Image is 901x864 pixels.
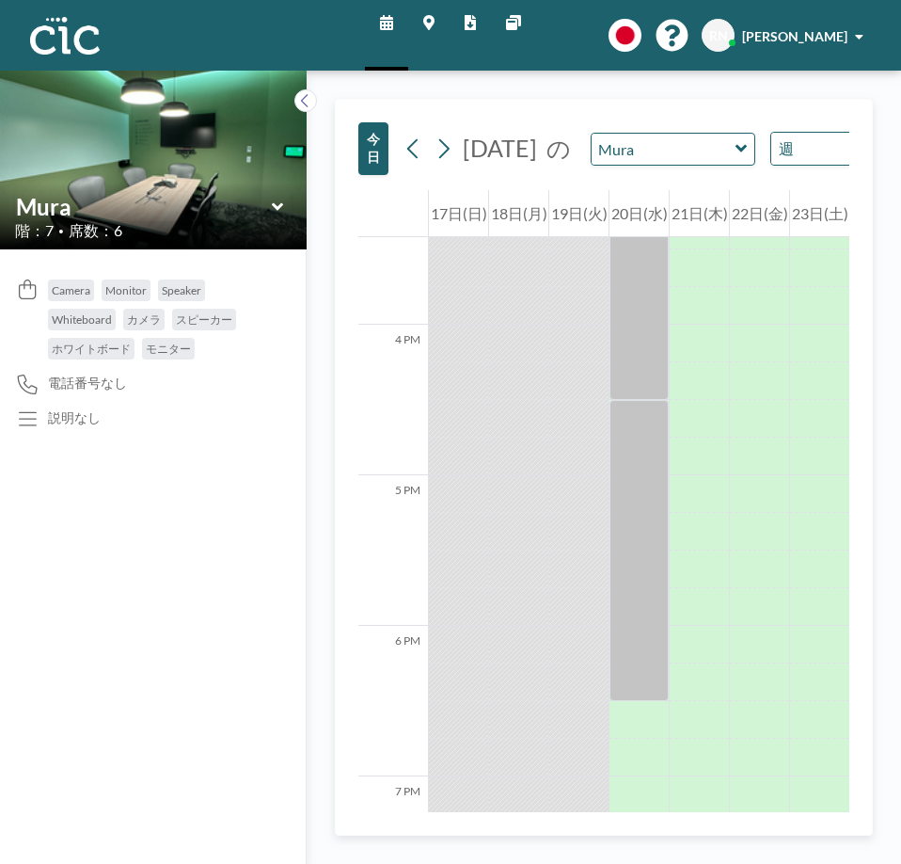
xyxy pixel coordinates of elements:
div: 4 PM [358,325,428,475]
span: 週 [775,136,798,161]
span: Camera [52,283,90,297]
div: 23日(土) [790,190,849,237]
span: RN [709,27,728,44]
div: 説明なし [48,409,101,426]
span: スピーカー [176,312,232,327]
span: カメラ [127,312,161,327]
input: Mura [592,134,735,165]
div: 6 PM [358,626,428,776]
span: ホワイトボード [52,342,131,356]
span: の [546,134,571,163]
div: 3 PM [358,174,428,325]
span: [DATE] [463,134,537,162]
span: 階：7 [15,221,54,240]
span: Speaker [162,283,201,297]
button: 今日 [358,122,388,175]
span: モニター [146,342,191,356]
span: Whiteboard [52,312,112,327]
span: [PERSON_NAME] [742,28,847,44]
div: 5 PM [358,475,428,626]
span: 電話番号なし [48,375,127,392]
img: organization-logo [30,17,100,55]
span: • [58,225,64,237]
span: Monitor [105,283,147,297]
input: Mura [16,193,272,220]
div: 20日(水) [609,190,669,237]
span: 席数：6 [69,221,122,240]
div: 19日(火) [549,190,609,237]
div: 21日(木) [670,190,729,237]
div: 22日(金) [730,190,789,237]
div: 18日(月) [489,190,548,237]
div: 17日(日) [429,190,488,237]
